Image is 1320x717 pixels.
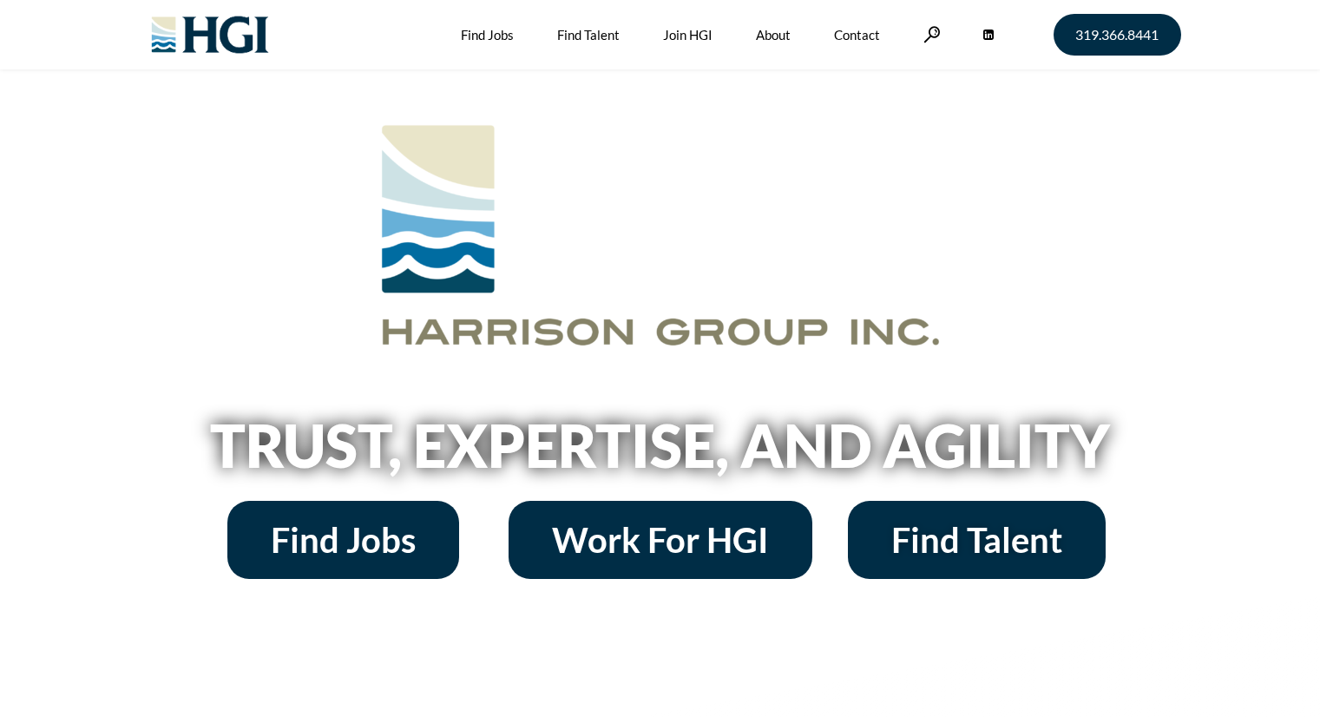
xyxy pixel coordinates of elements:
a: Find Talent [848,501,1106,579]
span: Find Jobs [271,523,416,557]
a: 319.366.8441 [1054,14,1181,56]
a: Find Jobs [227,501,459,579]
span: Work For HGI [552,523,769,557]
a: Search [923,26,941,43]
span: Find Talent [891,523,1062,557]
a: Work For HGI [509,501,812,579]
span: 319.366.8441 [1075,28,1159,42]
h2: Trust, Expertise, and Agility [166,416,1155,475]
